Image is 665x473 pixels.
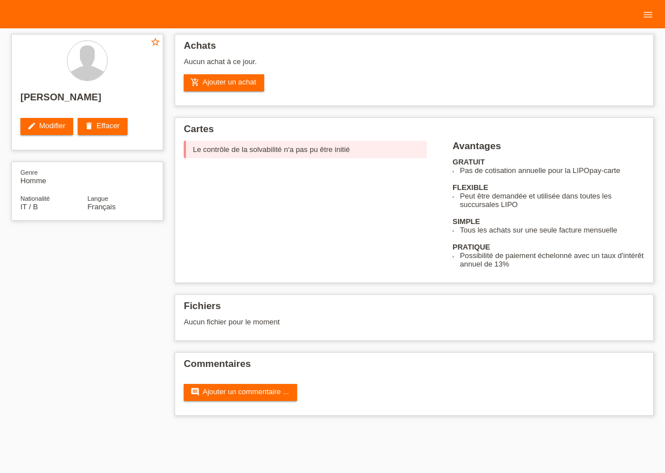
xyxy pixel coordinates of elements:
span: Français [87,202,116,211]
span: Nationalité [20,195,50,202]
a: menu [637,11,659,18]
li: Possibilité de paiement échelonné avec un taux d'intérêt annuel de 13% [460,251,645,268]
li: Peut être demandée et utilisée dans toutes les succursales LIPO [460,192,645,209]
li: Tous les achats sur une seule facture mensuelle [460,226,645,234]
h2: Cartes [184,124,645,141]
b: GRATUIT [452,158,485,166]
span: Italie / B / 01.07.2024 [20,202,38,211]
h2: Achats [184,40,645,57]
i: comment [190,387,200,396]
i: menu [642,9,654,20]
div: Aucun achat à ce jour. [184,57,645,74]
h2: Fichiers [184,301,645,318]
li: Pas de cotisation annuelle pour la LIPOpay-carte [460,166,645,175]
i: add_shopping_cart [190,78,200,87]
div: Aucun fichier pour le moment [184,318,515,326]
i: delete [84,121,94,130]
div: Le contrôle de la solvabilité n‘a pas pu être initié [184,141,427,158]
b: SIMPLE [452,217,480,226]
a: deleteEffacer [78,118,128,135]
span: Genre [20,169,38,176]
a: editModifier [20,118,73,135]
b: FLEXIBLE [452,183,488,192]
h2: Commentaires [184,358,645,375]
b: PRATIQUE [452,243,490,251]
h2: [PERSON_NAME] [20,92,154,109]
div: Homme [20,168,87,185]
a: commentAjouter un commentaire ... [184,384,297,401]
a: add_shopping_cartAjouter un achat [184,74,264,91]
a: star_border [150,37,160,49]
h2: Avantages [452,141,645,158]
i: edit [27,121,36,130]
i: star_border [150,37,160,47]
span: Langue [87,195,108,202]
